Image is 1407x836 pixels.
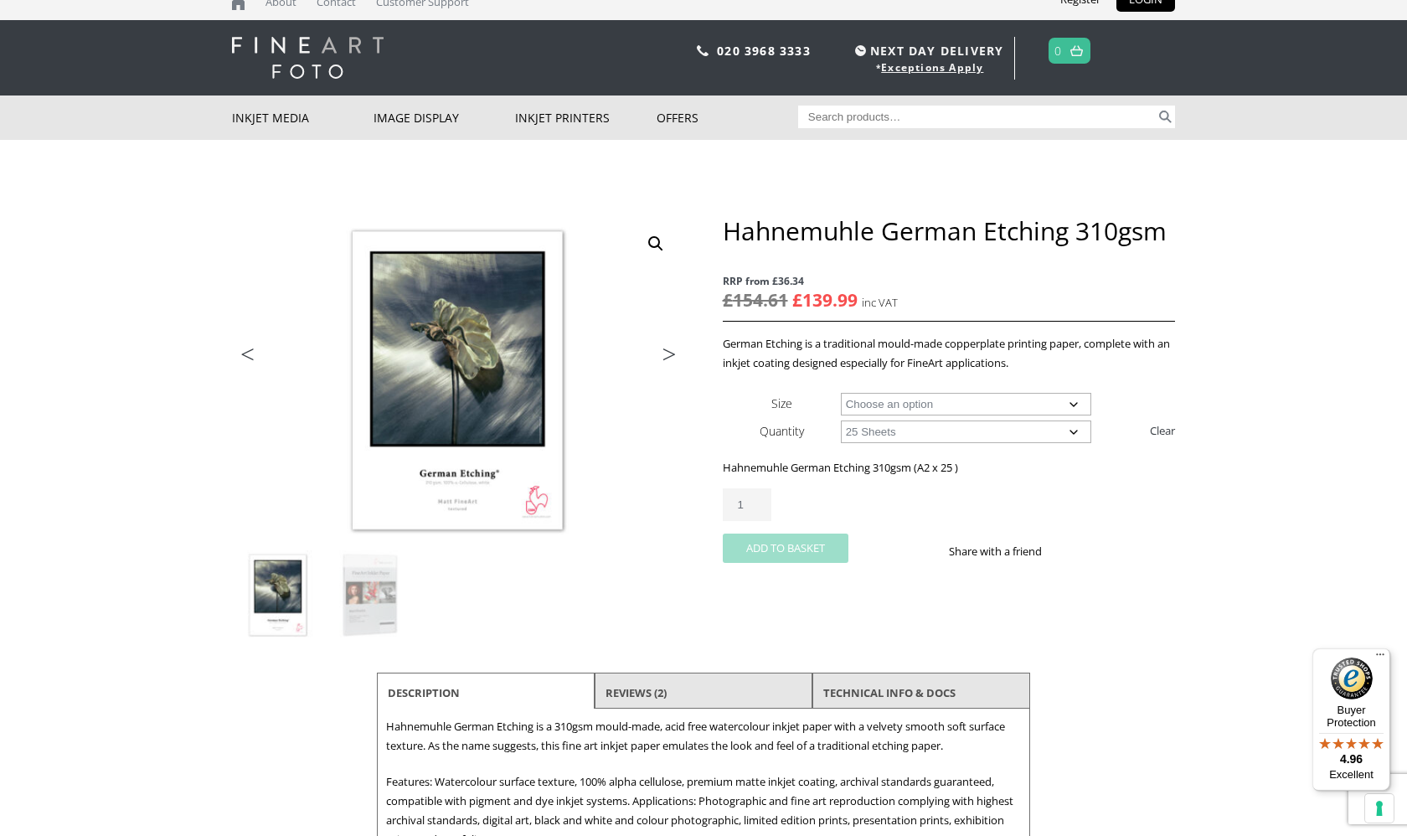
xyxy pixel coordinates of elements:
[723,534,848,563] button: Add to basket
[723,288,788,312] bdi: 154.61
[717,43,811,59] a: 020 3968 3333
[697,45,709,56] img: phone.svg
[515,95,657,140] a: Inkjet Printers
[386,717,1021,756] p: Hahnemuhle German Etching is a 310gsm mould-made, acid free watercolour inkjet paper with a velve...
[723,488,771,521] input: Product quantity
[641,229,671,259] a: View full-screen image gallery
[1365,794,1394,823] button: Your consent preferences for tracking technologies
[1082,544,1095,558] img: twitter sharing button
[1312,704,1390,729] p: Buyer Protection
[232,37,384,79] img: logo-white.svg
[325,550,415,641] img: Hahnemuhle German Etching 310gsm - Image 2
[723,458,1175,477] p: Hahnemuhle German Etching 310gsm (A2 x 25 )
[723,271,1175,291] span: RRP from £36.34
[1102,544,1116,558] img: email sharing button
[233,550,323,641] img: Hahnemuhle German Etching 310gsm
[1156,106,1175,128] button: Search
[760,423,804,439] label: Quantity
[1150,417,1175,444] a: Clear options
[723,288,733,312] span: £
[1370,648,1390,668] button: Menu
[374,95,515,140] a: Image Display
[1312,648,1390,791] button: Trusted Shops TrustmarkBuyer Protection4.96Excellent
[232,95,374,140] a: Inkjet Media
[823,678,956,708] a: TECHNICAL INFO & DOCS
[851,41,1003,60] span: NEXT DAY DELIVERY
[792,288,802,312] span: £
[771,395,792,411] label: Size
[949,542,1062,561] p: Share with a friend
[388,678,460,708] a: Description
[1312,768,1390,782] p: Excellent
[1062,544,1075,558] img: facebook sharing button
[1070,45,1083,56] img: basket.svg
[723,215,1175,246] h1: Hahnemuhle German Etching 310gsm
[606,678,667,708] a: Reviews (2)
[1340,752,1363,766] span: 4.96
[855,45,866,56] img: time.svg
[792,288,858,312] bdi: 139.99
[1331,658,1373,699] img: Trusted Shops Trustmark
[1054,39,1062,63] a: 0
[657,95,798,140] a: Offers
[881,60,983,75] a: Exceptions Apply
[798,106,1157,128] input: Search products…
[723,334,1175,373] p: German Etching is a traditional mould-made copperplate printing paper, complete with an inkjet co...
